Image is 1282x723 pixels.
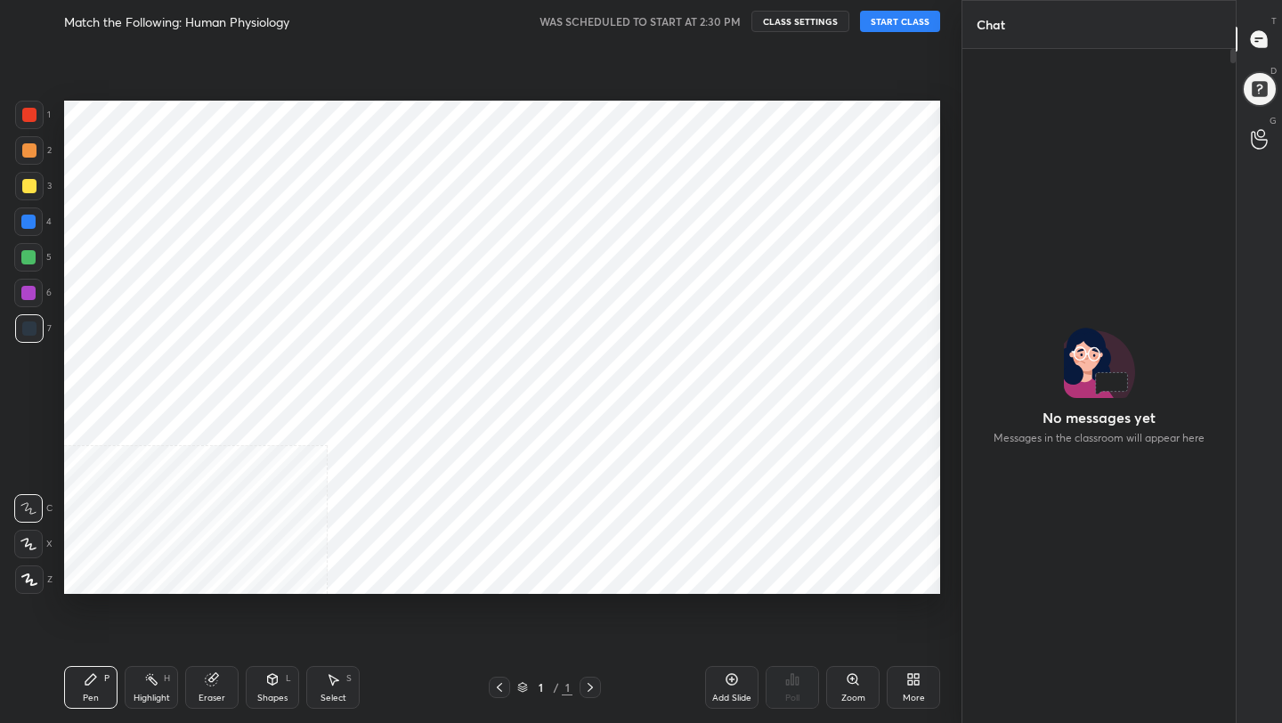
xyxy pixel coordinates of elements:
[346,674,352,683] div: S
[531,682,549,693] div: 1
[860,11,940,32] button: START CLASS
[903,694,925,703] div: More
[164,674,170,683] div: H
[15,172,52,200] div: 3
[553,682,558,693] div: /
[83,694,99,703] div: Pen
[562,679,572,695] div: 1
[15,565,53,594] div: Z
[199,694,225,703] div: Eraser
[751,11,849,32] button: CLASS SETTINGS
[962,1,1019,48] p: Chat
[104,674,110,683] div: P
[286,674,291,683] div: L
[14,530,53,558] div: X
[64,13,289,30] h4: Match the Following: Human Physiology
[15,101,51,129] div: 1
[14,207,52,236] div: 4
[1270,64,1277,77] p: D
[540,13,741,29] h5: WAS SCHEDULED TO START AT 2:30 PM
[15,314,52,343] div: 7
[320,694,346,703] div: Select
[257,694,288,703] div: Shapes
[14,243,52,272] div: 5
[1270,114,1277,127] p: G
[15,136,52,165] div: 2
[1271,14,1277,28] p: T
[712,694,751,703] div: Add Slide
[841,694,865,703] div: Zoom
[134,694,170,703] div: Highlight
[14,494,53,523] div: C
[14,279,52,307] div: 6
